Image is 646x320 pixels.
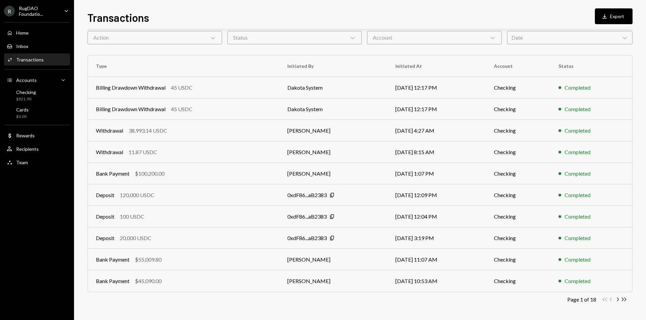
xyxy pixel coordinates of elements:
[135,256,161,264] div: $55,009.80
[387,98,486,120] td: [DATE] 12:17 PM
[387,249,486,270] td: [DATE] 11:07 AM
[4,27,70,39] a: Home
[279,120,387,141] td: [PERSON_NAME]
[16,57,44,62] div: Transactions
[387,141,486,163] td: [DATE] 8:15 AM
[4,143,70,155] a: Recipients
[16,114,29,120] div: $0.00
[486,55,550,77] th: Account
[567,296,596,303] div: Page 1 of 18
[387,270,486,292] td: [DATE] 10:53 AM
[565,213,590,221] div: Completed
[87,31,222,44] div: Action
[387,77,486,98] td: [DATE] 12:17 PM
[486,77,550,98] td: Checking
[16,30,29,36] div: Home
[135,277,161,285] div: $45,090.00
[120,191,154,199] div: 120,000 USDC
[565,84,590,92] div: Completed
[279,270,387,292] td: [PERSON_NAME]
[16,43,28,49] div: Inbox
[4,87,70,103] a: Checking$821.90
[16,77,37,83] div: Accounts
[565,105,590,113] div: Completed
[96,105,166,113] div: Billing Drawdown Withdrawal
[486,206,550,227] td: Checking
[287,191,327,199] div: 0xdF86...aB2383
[4,6,15,16] div: R
[96,213,114,221] div: Deposit
[96,148,123,156] div: Withdrawal
[16,89,36,95] div: Checking
[279,98,387,120] td: Dakota System
[120,213,144,221] div: 100 USDC
[16,159,28,165] div: Team
[96,256,130,264] div: Bank Payment
[367,31,502,44] div: Account
[387,163,486,184] td: [DATE] 1:07 PM
[96,127,123,135] div: Withdrawal
[88,55,279,77] th: Type
[486,98,550,120] td: Checking
[129,148,157,156] div: 11.87 USDC
[4,129,70,141] a: Rewards
[287,234,327,242] div: 0xdF86...aB2383
[387,120,486,141] td: [DATE] 4:27 AM
[87,11,149,24] h1: Transactions
[96,84,166,92] div: Billing Drawdown Withdrawal
[4,40,70,52] a: Inbox
[565,127,590,135] div: Completed
[96,170,130,178] div: Bank Payment
[279,163,387,184] td: [PERSON_NAME]
[565,256,590,264] div: Completed
[565,234,590,242] div: Completed
[4,156,70,168] a: Team
[565,277,590,285] div: Completed
[486,184,550,206] td: Checking
[486,120,550,141] td: Checking
[387,55,486,77] th: Initiated At
[96,191,114,199] div: Deposit
[486,249,550,270] td: Checking
[287,213,327,221] div: 0xdF86...aB2383
[279,249,387,270] td: [PERSON_NAME]
[16,107,29,112] div: Cards
[16,146,39,152] div: Recipients
[486,227,550,249] td: Checking
[16,96,36,102] div: $821.90
[565,191,590,199] div: Completed
[227,31,362,44] div: Status
[120,234,151,242] div: 20,000 USDC
[565,170,590,178] div: Completed
[279,77,387,98] td: Dakota System
[486,270,550,292] td: Checking
[96,277,130,285] div: Bank Payment
[550,55,632,77] th: Status
[4,53,70,65] a: Transactions
[16,133,35,138] div: Rewards
[387,206,486,227] td: [DATE] 12:04 PM
[96,234,114,242] div: Deposit
[507,31,633,44] div: Date
[4,74,70,86] a: Accounts
[565,148,590,156] div: Completed
[4,105,70,121] a: Cards$0.00
[387,227,486,249] td: [DATE] 3:19 PM
[135,170,165,178] div: $100,200.00
[595,8,633,24] button: Export
[171,84,192,92] div: 45 USDC
[279,141,387,163] td: [PERSON_NAME]
[19,5,59,17] div: RugDAO Foundatio...
[171,105,192,113] div: 45 USDC
[387,184,486,206] td: [DATE] 12:09 PM
[279,55,387,77] th: Initiated By
[486,163,550,184] td: Checking
[486,141,550,163] td: Checking
[129,127,167,135] div: 38,993.14 USDC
